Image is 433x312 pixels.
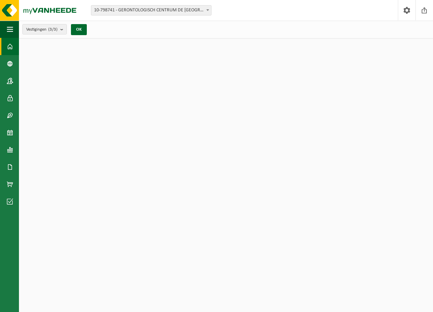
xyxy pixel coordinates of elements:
count: (3/3) [48,27,58,32]
button: OK [71,24,87,35]
span: Vestigingen [26,24,58,35]
span: 10-798741 - GERONTOLOGISCH CENTRUM DE HAAN VZW - DROGENBOS [91,5,212,15]
span: 10-798741 - GERONTOLOGISCH CENTRUM DE HAAN VZW - DROGENBOS [91,6,211,15]
button: Vestigingen(3/3) [22,24,67,34]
